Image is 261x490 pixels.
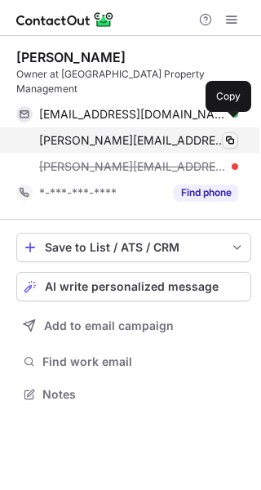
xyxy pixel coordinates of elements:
[39,133,226,148] span: [PERSON_NAME][EMAIL_ADDRESS][DOMAIN_NAME]
[16,350,251,373] button: Find work email
[16,233,251,262] button: save-profile-one-click
[44,319,174,332] span: Add to email campaign
[16,10,114,29] img: ContactOut v5.3.10
[39,159,226,174] span: [PERSON_NAME][EMAIL_ADDRESS][DOMAIN_NAME]
[45,280,219,293] span: AI write personalized message
[42,387,245,402] span: Notes
[45,241,223,254] div: Save to List / ATS / CRM
[16,49,126,65] div: [PERSON_NAME]
[16,67,251,96] div: Owner at [GEOGRAPHIC_DATA] Property Management
[16,311,251,341] button: Add to email campaign
[42,354,245,369] span: Find work email
[16,272,251,301] button: AI write personalized message
[16,383,251,406] button: Notes
[39,107,226,122] span: [EMAIL_ADDRESS][DOMAIN_NAME]
[174,185,238,201] button: Reveal Button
